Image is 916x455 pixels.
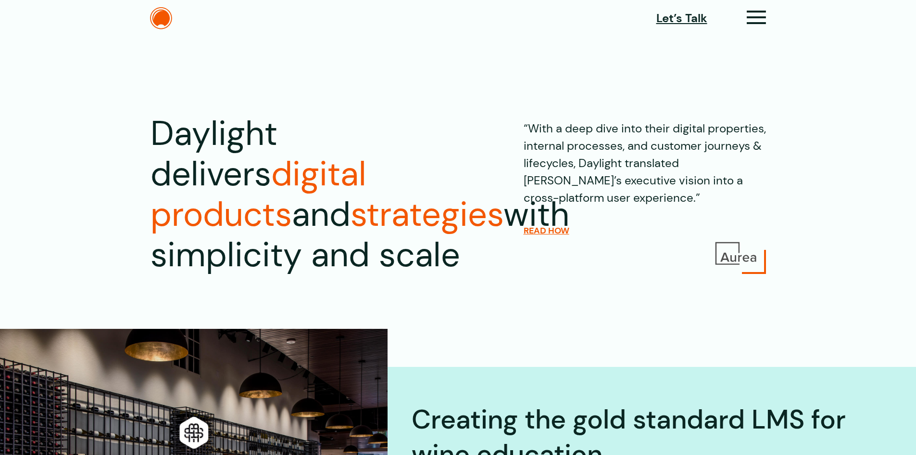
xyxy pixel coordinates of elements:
[524,225,569,236] a: READ HOW
[656,10,707,27] a: Let’s Talk
[151,152,366,236] span: digital products
[524,114,766,207] p: “With a deep dive into their digital properties, internal processes, and customer journeys & life...
[351,193,503,236] span: strategies
[150,7,172,29] img: The Daylight Studio Logo
[713,240,759,267] img: Aurea Logo
[151,114,460,275] h1: Daylight delivers and with simplicity and scale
